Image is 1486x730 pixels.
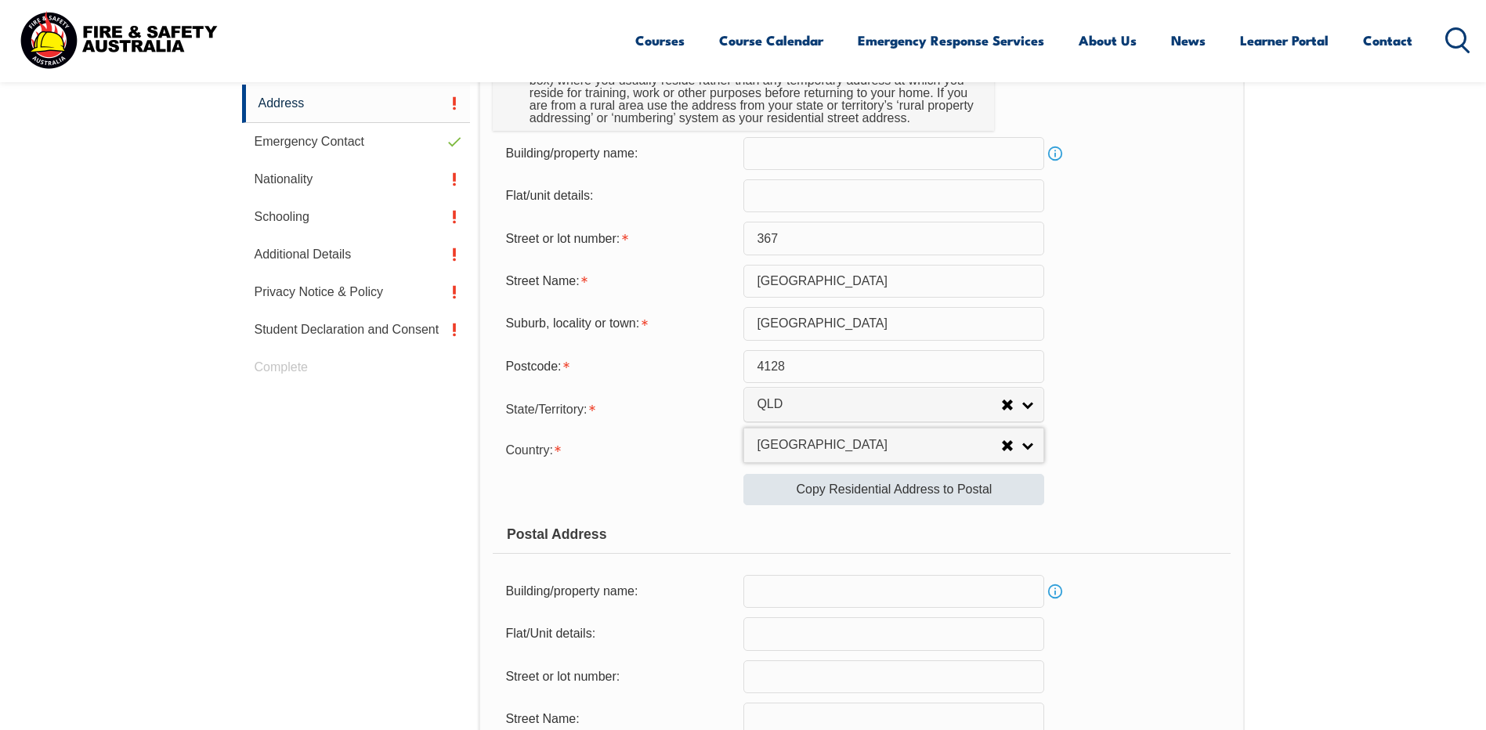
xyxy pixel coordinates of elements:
a: News [1171,20,1206,61]
a: Student Declaration and Consent [242,311,471,349]
a: Copy Residential Address to Postal [743,474,1044,505]
div: State/Territory is required. [493,392,743,424]
a: Additional Details [242,236,471,273]
div: Building/property name: [493,576,743,606]
div: Street or lot number: [493,662,743,692]
div: Suburb, locality or town is required. [493,309,743,338]
span: Country: [505,443,552,457]
span: State/Territory: [505,403,587,416]
a: Emergency Response Services [858,20,1044,61]
a: Courses [635,20,685,61]
a: Info [1044,143,1066,164]
span: QLD [757,396,1001,413]
a: Nationality [242,161,471,198]
a: Schooling [242,198,471,236]
div: Street or lot number is required. [493,223,743,253]
a: Privacy Notice & Policy [242,273,471,311]
div: Postal Address [493,515,1230,554]
div: Please provide the physical address (street number and name not post office box) where you usuall... [523,56,982,131]
a: Emergency Contact [242,123,471,161]
div: Postcode is required. [493,352,743,381]
div: Flat/unit details: [493,181,743,211]
a: Address [242,85,471,123]
div: Flat/Unit details: [493,619,743,649]
a: Learner Portal [1240,20,1329,61]
a: Contact [1363,20,1412,61]
a: Info [1044,580,1066,602]
a: About Us [1079,20,1137,61]
div: Country is required. [493,433,743,464]
div: Street Name is required. [493,266,743,296]
a: Course Calendar [719,20,823,61]
div: Building/property name: [493,139,743,168]
span: [GEOGRAPHIC_DATA] [757,437,1001,454]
